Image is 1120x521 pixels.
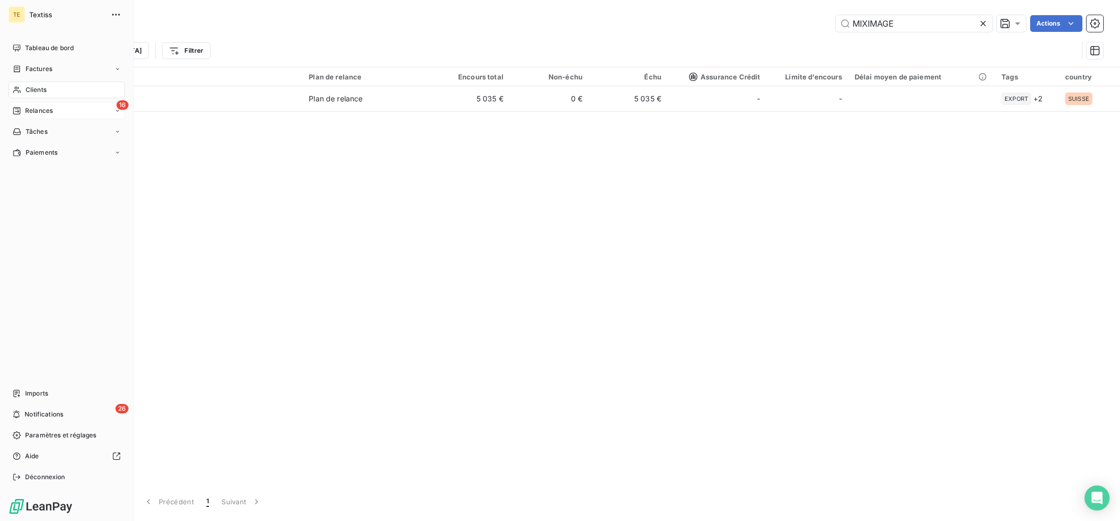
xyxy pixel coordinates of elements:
span: Clients [26,85,46,95]
span: Déconnexion [25,472,65,482]
input: Rechercher [836,15,993,32]
button: Filtrer [162,42,210,59]
div: Encours total [437,73,504,81]
div: Open Intercom Messenger [1084,485,1110,511]
td: 5 035 € [589,86,668,111]
span: Assurance Crédit [689,73,760,81]
span: EXPORT [1005,96,1028,102]
button: 1 [200,491,215,513]
td: 5 035 € [431,86,510,111]
div: Non-échu [516,73,582,81]
span: Imports [25,389,48,398]
span: Tâches [26,127,48,136]
span: MIXIMAGESA [72,99,296,109]
button: Suivant [215,491,268,513]
button: Précédent [137,491,200,513]
span: SUISSE [1068,96,1089,102]
div: TE [8,6,25,23]
span: Aide [25,451,39,461]
div: Plan de relance [309,73,425,81]
span: Paramètres et réglages [25,431,96,440]
span: 16 [116,100,129,110]
span: - [839,94,842,104]
img: Logo LeanPay [8,498,73,515]
div: Limite d’encours [773,73,842,81]
span: Factures [26,64,52,74]
span: Textiss [29,10,104,19]
span: Tableau de bord [25,43,74,53]
div: Délai moyen de paiement [855,73,989,81]
div: Échu [595,73,661,81]
div: Tags [1001,73,1053,81]
span: 1 [206,496,209,507]
span: Paiements [26,148,57,157]
span: - [757,94,760,104]
span: 26 [115,404,129,413]
button: Actions [1030,15,1082,32]
span: + 2 [1033,93,1043,104]
td: 0 € [510,86,589,111]
div: Plan de relance [309,94,363,104]
span: Relances [25,106,53,115]
span: Notifications [25,410,63,419]
a: Aide [8,448,125,465]
div: country [1065,73,1114,81]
